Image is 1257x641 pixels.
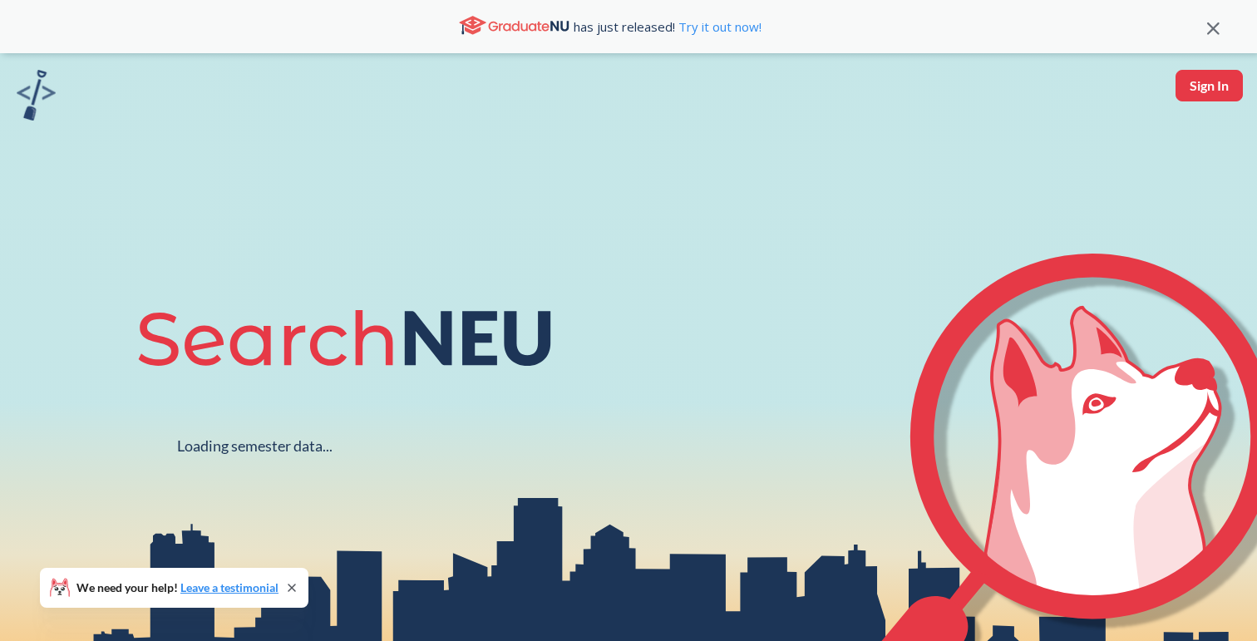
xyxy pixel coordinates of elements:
div: Loading semester data... [177,436,333,456]
a: Try it out now! [675,18,762,35]
a: sandbox logo [17,70,56,126]
span: has just released! [574,17,762,36]
span: We need your help! [76,582,279,594]
img: sandbox logo [17,70,56,121]
button: Sign In [1176,70,1243,101]
a: Leave a testimonial [180,580,279,594]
